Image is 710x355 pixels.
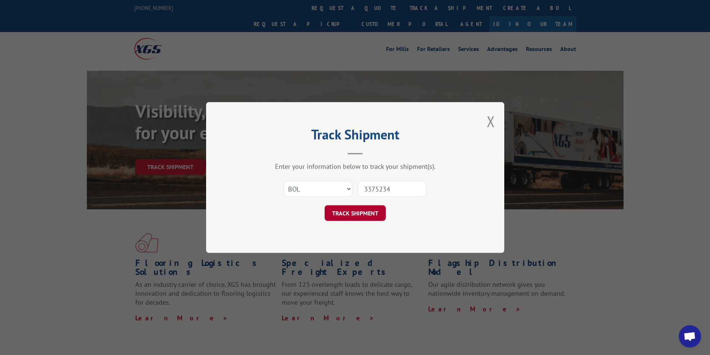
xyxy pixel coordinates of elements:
[358,181,426,197] input: Number(s)
[679,325,701,348] div: Open chat
[487,111,495,131] button: Close modal
[243,162,467,171] div: Enter your information below to track your shipment(s).
[325,205,386,221] button: TRACK SHIPMENT
[243,129,467,143] h2: Track Shipment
